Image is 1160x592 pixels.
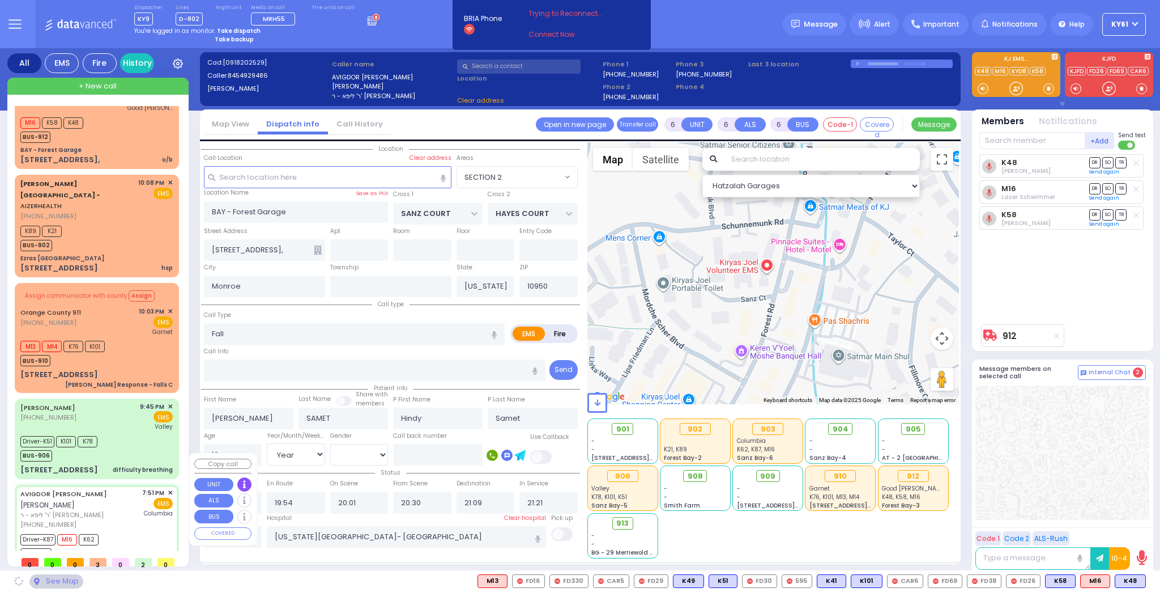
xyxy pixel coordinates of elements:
[1045,574,1076,588] div: BLS
[1102,157,1114,168] span: SO
[127,104,173,112] span: Good Sam
[591,548,655,557] span: BG - 29 Merriewold S.
[393,432,447,441] label: Call back number
[1001,193,1055,201] span: Lazer Schwimmer
[1089,183,1101,194] span: DR
[356,189,388,197] label: Save as POI
[709,574,737,588] div: BLS
[874,19,890,29] span: Alert
[153,316,173,328] span: EMS
[512,574,545,588] div: FD16
[204,263,216,272] label: City
[882,493,920,501] span: K48, K58, M16
[20,179,100,200] span: [PERSON_NAME][GEOGRAPHIC_DATA] -
[1118,131,1146,139] span: Send text
[112,558,129,566] span: 0
[168,307,173,316] span: ✕
[1069,19,1085,29] span: Help
[593,574,629,588] div: CAR5
[804,19,838,30] span: Message
[1001,219,1051,227] span: Yoel Katz
[372,300,410,308] span: Call type
[251,5,299,11] label: Medic on call
[20,548,52,560] span: BUS-903
[356,399,385,408] span: members
[356,390,388,399] small: Share with
[676,82,745,92] span: Phone 4
[332,82,453,91] label: [PERSON_NAME]
[1102,183,1114,194] span: SO
[1102,13,1146,36] button: KY61
[258,119,328,129] a: Dispatch info
[153,188,173,199] span: EMS
[45,53,79,73] div: EMS
[22,558,39,566] span: 0
[157,558,174,566] span: 0
[603,70,659,78] label: [PHONE_NUMBER]
[593,148,633,171] button: Show street map
[20,534,56,546] span: Driver-K87
[817,574,846,588] div: BLS
[809,493,859,501] span: K76, K101, M13, M14
[517,578,523,584] img: red-radio-icon.svg
[1065,56,1153,64] label: KJFD
[809,501,916,510] span: [STREET_ADDRESS][PERSON_NAME]
[20,240,52,251] span: BUS-902
[25,291,127,300] span: Assign communicator with county
[737,437,766,445] span: Columbia
[598,578,604,584] img: red-radio-icon.svg
[207,84,329,94] label: [PERSON_NAME]
[457,479,491,488] label: Destination
[20,436,54,447] span: Driver-K51
[168,402,173,412] span: ✕
[504,514,546,523] label: Clear hospital
[20,132,50,143] span: BUS-912
[1039,115,1097,128] button: Notifications
[1001,167,1051,175] span: Shia Lieberman
[591,454,698,462] span: [STREET_ADDRESS][PERSON_NAME]
[57,534,77,546] span: M16
[223,58,267,67] span: [0918202529]
[464,172,502,183] span: SECTION 2
[216,5,241,11] label: Night unit
[29,574,83,589] div: See map
[664,484,667,493] span: -
[204,227,248,236] label: Street Address
[992,67,1008,75] a: M16
[1081,370,1086,376] img: comment-alt.png
[20,464,98,476] div: [STREET_ADDRESS]
[85,341,105,352] span: K101
[1078,365,1146,380] button: Internal Chat 2
[664,445,687,454] span: K21, K89
[603,82,672,92] span: Phone 2
[20,355,50,366] span: BUS-910
[368,384,413,392] span: Patient info
[330,263,359,272] label: Township
[664,493,667,501] span: -
[457,166,578,188] span: SECTION 2
[1080,574,1110,588] div: ALS
[882,445,885,454] span: -
[204,166,451,188] input: Search location here
[737,484,740,493] span: -
[144,509,173,518] span: Columbia
[633,148,689,171] button: Show satellite imagery
[787,117,818,132] button: BUS
[737,501,844,510] span: [STREET_ADDRESS][PERSON_NAME]
[906,424,921,435] span: 905
[20,308,81,317] a: Orange County 911
[1033,531,1069,546] button: ALS-Rush
[20,489,107,498] a: AVIGDOR [PERSON_NAME]
[42,226,62,237] span: K21
[375,468,406,477] span: Status
[267,526,546,548] input: Search hospital
[1089,369,1131,377] span: Internal Chat
[1115,209,1127,220] span: TR
[737,454,773,462] span: Sanz Bay-6
[603,92,659,101] label: [PHONE_NUMBER]
[42,341,62,352] span: M14
[332,73,453,82] label: AVIGDOR [PERSON_NAME]
[1107,67,1127,75] a: FD69
[1001,158,1017,167] a: K48
[204,311,231,320] label: Call Type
